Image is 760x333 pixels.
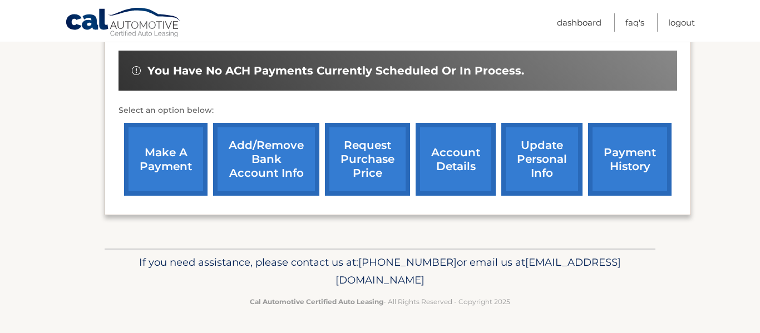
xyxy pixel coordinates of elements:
a: Logout [668,13,695,32]
a: request purchase price [325,123,410,196]
a: account details [416,123,496,196]
span: You have no ACH payments currently scheduled or in process. [147,64,524,78]
span: [PHONE_NUMBER] [358,256,457,269]
img: alert-white.svg [132,66,141,75]
a: Dashboard [557,13,601,32]
strong: Cal Automotive Certified Auto Leasing [250,297,383,306]
p: - All Rights Reserved - Copyright 2025 [112,296,648,307]
a: payment history [588,123,672,196]
a: FAQ's [625,13,644,32]
a: update personal info [501,123,583,196]
a: make a payment [124,123,208,196]
a: Add/Remove bank account info [213,123,319,196]
p: Select an option below: [119,104,677,117]
p: If you need assistance, please contact us at: or email us at [112,254,648,289]
span: [EMAIL_ADDRESS][DOMAIN_NAME] [335,256,621,286]
a: Cal Automotive [65,7,182,39]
